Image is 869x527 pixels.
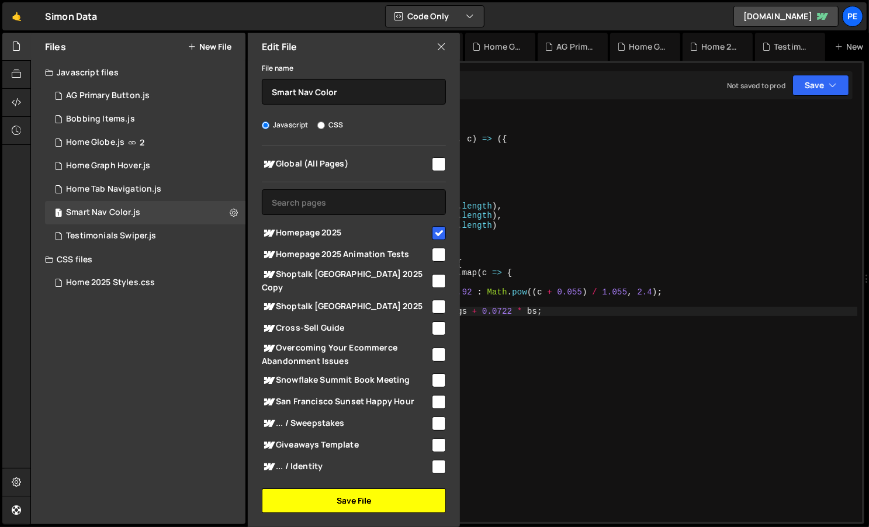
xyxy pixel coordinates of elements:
span: ... / Identity [262,460,430,474]
label: Javascript [262,119,309,131]
span: San Francisco Sunset Happy Hour [262,395,430,409]
span: Global (All Pages) [262,157,430,171]
a: [DOMAIN_NAME] [733,6,839,27]
div: Javascript files [31,61,245,84]
button: New File [188,42,231,51]
div: 16753/46060.js [45,108,245,131]
div: Simon Data [45,9,98,23]
span: ... / Sweepstakes [262,417,430,431]
span: 2 [140,138,144,147]
span: Shoptalk [GEOGRAPHIC_DATA] 2025 Copy [262,268,430,293]
div: CSS files [31,248,245,271]
span: Homepage 2025 Animation Tests [262,248,430,262]
span: Giveaways Template [262,438,430,452]
div: Smart Nav Color.js [66,207,140,218]
span: 1 [55,209,62,219]
div: Testimonials Swiper.js [774,41,811,53]
div: 16753/45793.css [45,271,245,294]
div: Home 2025 Styles.css [66,278,155,288]
div: Home Globe.js [484,41,521,53]
label: CSS [317,119,343,131]
div: Home 2025 Styles.css [701,41,739,53]
a: 🤙 [2,2,31,30]
span: Snowflake Summit Book Meeting [262,373,430,387]
button: Save [792,75,849,96]
div: Not saved to prod [727,81,785,91]
div: 16753/45990.js [45,84,245,108]
input: Name [262,79,446,105]
input: Search pages [262,189,446,215]
h2: Edit File [262,40,297,53]
div: Home Tab Navigation.js [66,184,162,195]
div: 16753/46062.js [45,178,245,201]
a: Pe [842,6,863,27]
h2: Files [45,40,66,53]
span: Shoptalk [GEOGRAPHIC_DATA] 2025 [262,300,430,314]
button: Code Only [386,6,484,27]
span: Overcoming Your Ecommerce Abandonment Issues [262,341,430,367]
div: 16753/46016.js [45,131,245,154]
span: Cross-Sell Guide [262,321,430,335]
div: Home Graph Hover.js [629,41,666,53]
button: Save File [262,488,446,513]
div: Home Graph Hover.js [66,161,150,171]
input: CSS [317,122,325,129]
input: Javascript [262,122,269,129]
label: File name [262,63,293,74]
div: AG Primary Button.js [66,91,150,101]
div: Testimonials Swiper.js [66,231,157,241]
div: 16753/45758.js [45,154,245,178]
div: AG Primary Button.js [556,41,594,53]
div: 16753/45792.js [45,224,245,248]
div: 16753/46074.js [45,201,245,224]
div: Home Globe.js [66,137,124,148]
div: Bobbing Items.js [66,114,135,124]
span: Homepage 2025 [262,226,430,240]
